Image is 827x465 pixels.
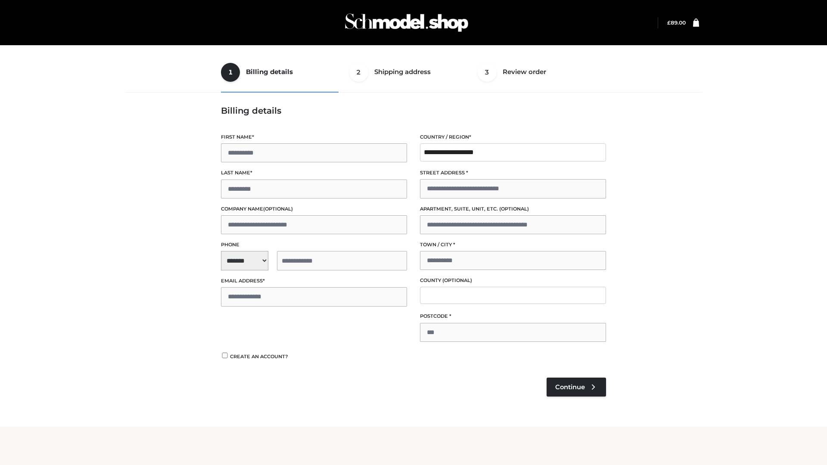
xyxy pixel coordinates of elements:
[667,19,686,26] bdi: 89.00
[420,205,606,213] label: Apartment, suite, unit, etc.
[221,133,407,141] label: First name
[342,6,471,40] img: Schmodel Admin 964
[230,353,288,360] span: Create an account?
[667,19,686,26] a: £89.00
[420,133,606,141] label: Country / Region
[221,169,407,177] label: Last name
[221,277,407,285] label: Email address
[420,276,606,285] label: County
[442,277,472,283] span: (optional)
[221,353,229,358] input: Create an account?
[420,312,606,320] label: Postcode
[547,378,606,397] a: Continue
[499,206,529,212] span: (optional)
[263,206,293,212] span: (optional)
[221,241,407,249] label: Phone
[420,241,606,249] label: Town / City
[221,205,407,213] label: Company name
[420,169,606,177] label: Street address
[221,105,606,116] h3: Billing details
[667,19,671,26] span: £
[555,383,585,391] span: Continue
